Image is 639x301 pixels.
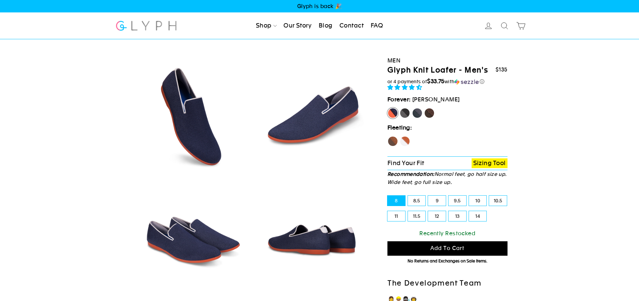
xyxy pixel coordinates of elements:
[387,279,508,288] h2: The Development Team
[387,78,508,85] div: or 4 payments of with
[387,159,424,166] span: Find Your Fit
[472,158,508,168] a: Sizing Tool
[430,245,465,251] span: Add to cart
[469,211,487,221] label: 14
[408,196,426,206] label: 8.5
[387,171,434,177] strong: Recommendation:
[387,196,405,206] label: 8
[387,211,405,221] label: 11
[448,196,466,206] label: 9.5
[387,108,398,118] label: [PERSON_NAME]
[455,79,479,85] img: Sezzle
[400,136,410,147] label: Fox
[448,211,466,221] label: 13
[387,241,508,256] button: Add to cart
[255,180,369,294] img: Marlin
[115,17,178,35] img: Glyph
[387,78,508,85] div: or 4 payments of$33.75withSezzle Click to learn more about Sezzle
[387,65,488,75] h1: Glyph Knit Loafer - Men's
[400,108,410,118] label: Panther
[428,196,446,206] label: 9
[368,18,386,33] a: FAQ
[253,18,386,33] ul: Primary
[255,59,369,173] img: Marlin
[412,108,423,118] label: Rhino
[424,108,435,118] label: Mustang
[412,96,460,103] span: [PERSON_NAME]
[281,18,314,33] a: Our Story
[489,196,507,206] label: 10.5
[316,18,335,33] a: Blog
[387,124,412,131] strong: Fleeting:
[427,78,444,85] span: $33.75
[387,96,411,103] strong: Forever:
[408,211,426,221] label: 11.5
[253,18,279,33] a: Shop
[387,170,508,186] p: Normal feet, go half size up. Wide feet, go full size up.
[495,66,508,73] span: $135
[408,259,487,263] span: No Returns and Exchanges on Sale Items.
[387,229,508,238] div: Recently Restocked
[428,211,446,221] label: 12
[135,180,249,294] img: Marlin
[387,84,424,91] span: 4.73 stars
[387,56,508,65] div: Men
[337,18,366,33] a: Contact
[387,136,398,147] label: Hawk
[469,196,487,206] label: 10
[135,59,249,173] img: Marlin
